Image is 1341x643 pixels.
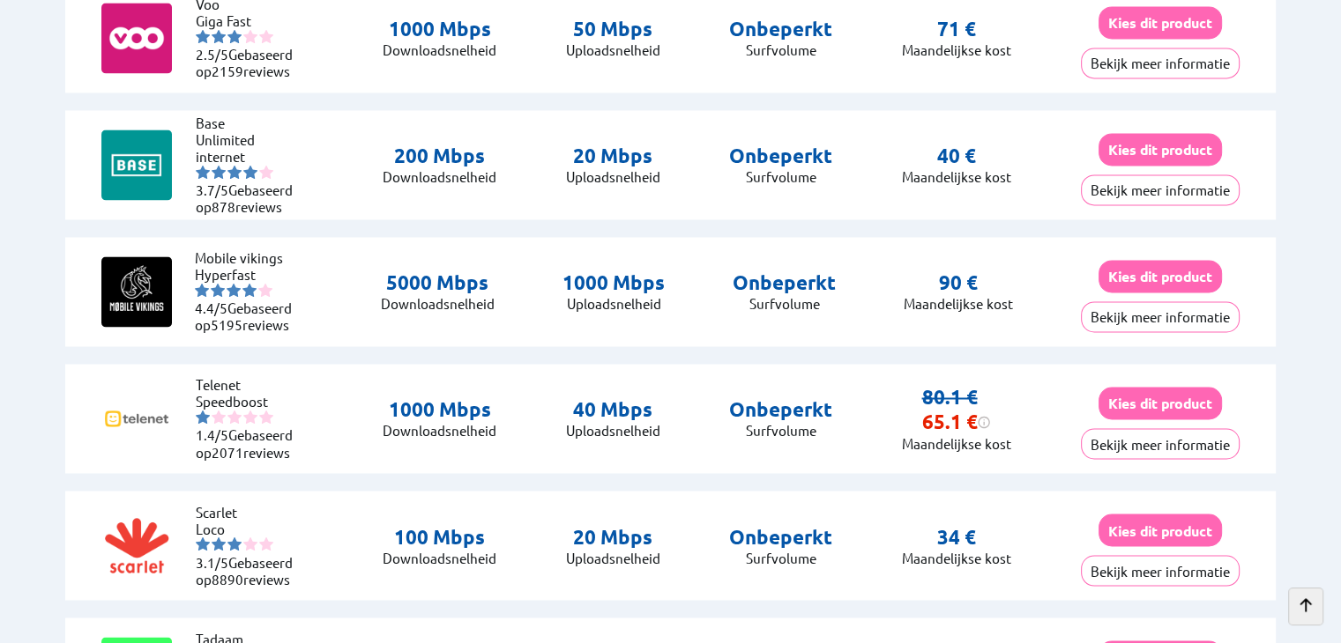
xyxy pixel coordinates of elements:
a: Bekijk meer informatie [1081,181,1240,198]
img: starnr2 [212,536,226,551]
p: Maandelijkse kost [904,295,1013,312]
span: 4.4/5 [195,299,227,316]
img: starnr5 [258,283,272,297]
img: Logo of Telenet [101,383,172,454]
button: Bekijk meer informatie [1081,48,1240,78]
p: Surfvolume [733,295,836,312]
li: Hyperfast [195,266,301,283]
p: 20 Mbps [566,524,660,549]
span: 2.5/5 [196,46,228,63]
li: Gebaseerd op reviews [196,181,302,215]
li: Gebaseerd op reviews [196,46,302,79]
li: Unlimited internet [196,131,302,165]
p: Downloadsnelheid [383,41,496,58]
span: 2071 [212,443,243,460]
li: Mobile vikings [195,249,301,266]
p: Downloadsnelheid [383,422,496,439]
p: Maandelijkse kost [902,434,1011,451]
img: starnr4 [243,29,257,43]
button: Kies dit product [1099,260,1222,292]
button: Kies dit product [1099,6,1222,39]
img: starnr2 [212,29,226,43]
li: Loco [196,520,302,536]
li: Speedboost [196,393,302,410]
img: Logo of Voo [101,3,172,73]
img: information [977,415,991,429]
p: Onbeperkt [733,270,836,295]
p: Onbeperkt [729,17,832,41]
li: Scarlet [196,503,302,520]
img: starnr1 [196,536,210,551]
p: Surfvolume [729,41,832,58]
img: starnr1 [196,410,210,424]
button: Kies dit product [1099,387,1222,419]
p: Uploadsnelheid [562,295,665,312]
a: Kies dit product [1099,14,1222,31]
img: starnr1 [195,283,209,297]
img: Logo of Scarlet [101,510,172,580]
p: 20 Mbps [566,144,660,168]
p: Downloadsnelheid [383,549,496,565]
p: Maandelijkse kost [902,549,1011,565]
p: Downloadsnelheid [383,168,496,185]
img: starnr4 [243,165,257,179]
p: Uploadsnelheid [566,41,660,58]
span: 2159 [212,63,243,79]
img: starnr3 [227,165,242,179]
img: starnr2 [212,410,226,424]
img: Logo of Mobile vikings [101,256,172,327]
p: Surfvolume [729,422,832,439]
span: 8890 [212,570,243,587]
img: starnr5 [259,536,273,551]
img: starnr2 [211,283,225,297]
img: starnr4 [243,536,257,551]
p: Uploadsnelheid [566,168,660,185]
p: 40 Mbps [566,397,660,422]
p: Surfvolume [729,168,832,185]
p: Maandelijkse kost [902,168,1011,185]
button: Bekijk meer informatie [1081,301,1240,332]
a: Bekijk meer informatie [1081,562,1240,579]
img: starnr1 [196,29,210,43]
img: starnr4 [242,283,257,297]
li: Gebaseerd op reviews [196,553,302,587]
img: starnr3 [227,536,242,551]
span: 1.4/5 [196,426,228,443]
a: Bekijk meer informatie [1081,55,1240,71]
div: 65.1 € [921,410,991,434]
p: 5000 Mbps [381,270,495,295]
button: Bekijk meer informatie [1081,428,1240,459]
span: 3.7/5 [196,181,228,198]
span: 878 [212,198,235,215]
s: 80.1 € [921,385,977,409]
p: Uploadsnelheid [566,549,660,565]
p: 200 Mbps [383,144,496,168]
p: 40 € [937,144,976,168]
p: 71 € [937,17,976,41]
p: 1000 Mbps [383,397,496,422]
li: Giga Fast [196,12,302,29]
img: starnr5 [259,29,273,43]
a: Kies dit product [1099,395,1222,411]
li: Base [196,115,302,131]
p: 1000 Mbps [383,17,496,41]
img: starnr3 [227,410,242,424]
p: Surfvolume [729,549,832,565]
button: Kies dit product [1099,133,1222,166]
img: starnr3 [227,283,241,297]
a: Kies dit product [1099,521,1222,538]
img: starnr1 [196,165,210,179]
p: 100 Mbps [383,524,496,549]
p: 90 € [939,270,978,295]
button: Bekijk meer informatie [1081,555,1240,586]
img: Logo of Base [101,129,172,200]
p: Downloadsnelheid [381,295,495,312]
p: Onbeperkt [729,397,832,422]
img: starnr2 [212,165,226,179]
img: starnr3 [227,29,242,43]
span: 3.1/5 [196,553,228,570]
li: Gebaseerd op reviews [195,299,301,333]
img: starnr5 [259,165,273,179]
p: Uploadsnelheid [566,422,660,439]
span: 5195 [211,316,242,333]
